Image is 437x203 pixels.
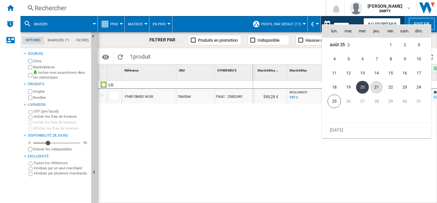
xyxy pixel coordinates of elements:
span: 14 [370,67,383,80]
span: 10 [412,53,425,65]
th: jeu. [369,25,384,38]
tr: Week 4 [322,80,431,94]
md-calendar: Calendar [322,25,431,138]
span: 11 [328,67,341,80]
td: Saturday August 16 2025 [398,66,412,80]
td: Friday August 29 2025 [384,94,398,108]
td: Saturday August 9 2025 [398,52,412,66]
span: 3 [412,38,425,51]
span: 21 [370,81,383,94]
td: Sunday August 31 2025 [412,94,431,108]
tr: Week 2 [322,52,431,66]
span: 18 [328,81,341,94]
td: Friday August 15 2025 [384,66,398,80]
tr: Week undefined [322,108,431,123]
span: 8 [384,53,397,65]
th: ven. [384,25,398,38]
tr: Week 5 [322,94,431,108]
th: sam. [398,25,412,38]
td: Monday August 18 2025 [322,80,341,94]
td: Thursday August 21 2025 [369,80,384,94]
tr: Week 1 [322,38,431,52]
span: 6 [356,53,369,65]
td: Friday August 8 2025 [384,52,398,66]
td: Sunday August 10 2025 [412,52,431,66]
td: Tuesday August 26 2025 [341,94,355,108]
span: 23 [398,81,411,94]
span: août 25 [330,42,345,47]
span: [DATE] [330,127,343,132]
td: Monday August 25 2025 [322,94,341,108]
span: 13 [356,67,369,80]
span: 1 [384,38,397,51]
tr: Week undefined [322,123,431,137]
span: 24 [412,81,425,94]
tr: Week 3 [322,66,431,80]
td: Tuesday August 5 2025 [341,52,355,66]
span: 12 [342,67,355,80]
td: Tuesday August 12 2025 [341,66,355,80]
td: Friday August 22 2025 [384,80,398,94]
span: 16 [398,67,411,80]
span: 9 [398,53,411,65]
span: 20 [356,81,369,94]
span: 22 [384,81,397,94]
td: Monday August 4 2025 [322,52,341,66]
td: Wednesday August 13 2025 [355,66,369,80]
td: Wednesday August 27 2025 [355,94,369,108]
th: mar. [341,25,355,38]
span: 25 [328,95,341,108]
td: August 2025 [322,38,369,52]
td: Wednesday August 20 2025 [355,80,369,94]
span: 5 [342,53,355,65]
td: Sunday August 3 2025 [412,38,431,52]
td: Thursday August 28 2025 [369,94,384,108]
th: lun. [322,25,341,38]
span: 17 [412,67,425,80]
td: Wednesday August 6 2025 [355,52,369,66]
td: Tuesday August 19 2025 [341,80,355,94]
span: 15 [384,67,397,80]
span: 4 [328,53,341,65]
td: Sunday August 17 2025 [412,66,431,80]
th: mer. [355,25,369,38]
td: Thursday August 14 2025 [369,66,384,80]
td: Thursday August 7 2025 [369,52,384,66]
span: 19 [342,81,355,94]
td: Saturday August 30 2025 [398,94,412,108]
td: Friday August 1 2025 [384,38,398,52]
span: 2 [398,38,411,51]
td: Monday August 11 2025 [322,66,341,80]
span: 7 [370,53,383,65]
td: Sunday August 24 2025 [412,80,431,94]
th: dim. [412,25,431,38]
td: Saturday August 23 2025 [398,80,412,94]
td: Saturday August 2 2025 [398,38,412,52]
